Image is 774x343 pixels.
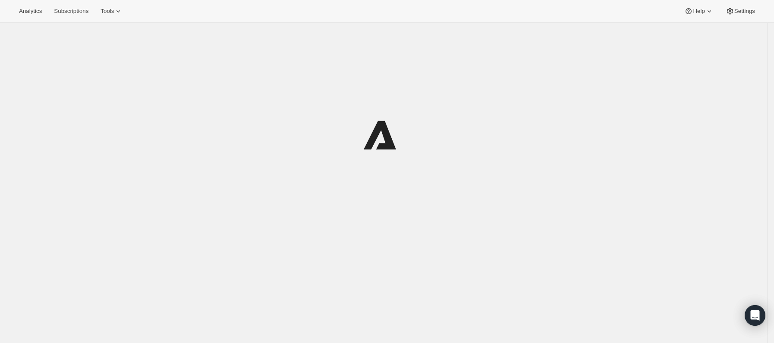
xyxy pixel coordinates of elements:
div: Open Intercom Messenger [745,305,765,326]
span: Subscriptions [54,8,88,15]
span: Tools [101,8,114,15]
button: Analytics [14,5,47,17]
span: Settings [734,8,755,15]
span: Help [693,8,705,15]
button: Help [679,5,718,17]
button: Tools [95,5,128,17]
button: Subscriptions [49,5,94,17]
button: Settings [721,5,760,17]
span: Analytics [19,8,42,15]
